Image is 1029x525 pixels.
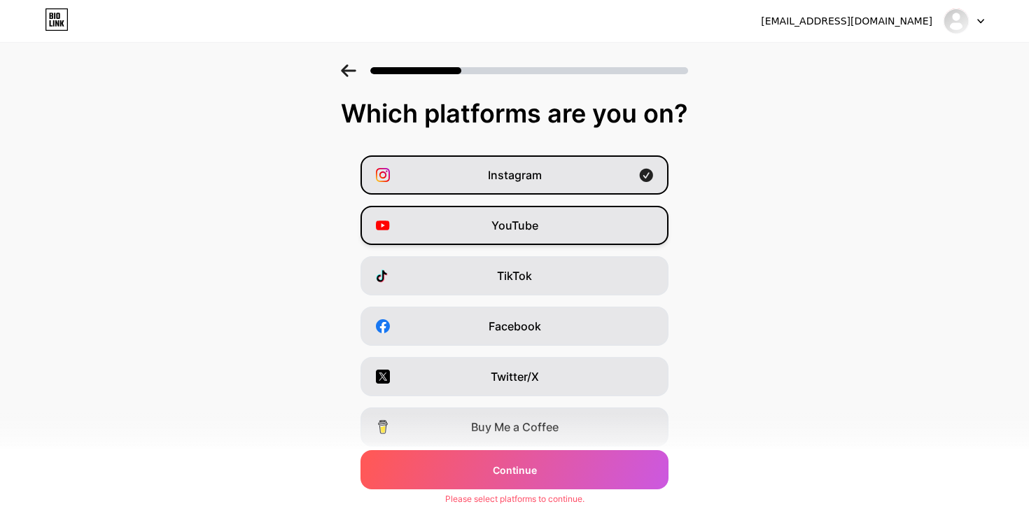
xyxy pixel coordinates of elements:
span: Facebook [489,318,541,335]
div: [EMAIL_ADDRESS][DOMAIN_NAME] [761,14,932,29]
span: Buy Me a Coffee [471,419,559,435]
div: Please select platforms to continue. [445,493,584,505]
span: Twitter/X [491,368,539,385]
span: Continue [493,463,537,477]
img: Margaret White [943,8,969,34]
span: Instagram [488,167,542,183]
div: Which platforms are you on? [14,99,1015,127]
span: TikTok [497,267,532,284]
span: YouTube [491,217,538,234]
